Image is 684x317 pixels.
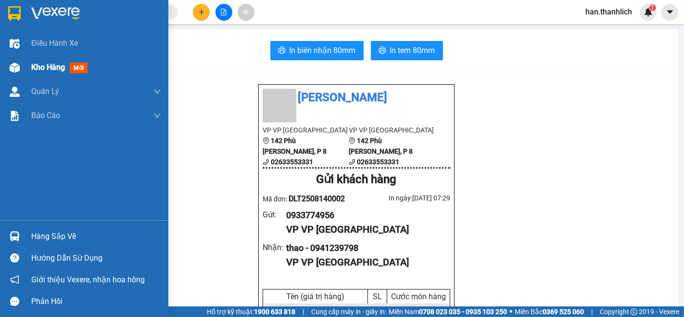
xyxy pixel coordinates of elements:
div: Hàng sắp về [31,229,161,244]
span: Miền Bắc [515,306,584,317]
span: phone [263,158,269,165]
span: Báo cáo [31,109,60,121]
span: environment [349,137,355,144]
span: notification [10,275,19,284]
div: VP VP [GEOGRAPHIC_DATA] [286,255,443,270]
div: SL [370,292,384,301]
span: phone [349,158,355,165]
li: VP VP [GEOGRAPHIC_DATA] [263,125,349,135]
b: 142 Phù [PERSON_NAME], P 8 [263,137,327,155]
button: caret-down [661,4,678,21]
b: 02633553331 [271,158,313,166]
div: Phản hồi [31,294,161,309]
div: Gửi khách hàng [263,171,450,189]
sup: 1 [649,4,656,11]
strong: 0708 023 035 - 0935 103 250 [419,308,507,316]
span: printer [379,46,386,55]
div: VP VP [GEOGRAPHIC_DATA] [286,222,443,237]
button: printerIn tem 80mm [371,41,443,60]
b: 142 Phù [PERSON_NAME], P 8 [349,137,413,155]
button: plus [193,4,210,21]
span: printer [278,46,286,55]
span: In biên nhận 80mm [290,44,356,56]
strong: 1900 633 818 [254,308,295,316]
b: 02633553331 [357,158,399,166]
span: han.thanhlich [578,6,640,18]
img: icon-new-feature [644,8,653,16]
div: Mã đơn: [263,193,356,205]
span: aim [242,9,249,15]
span: file-add [220,9,227,15]
span: 1 [651,4,654,11]
div: 0933774956 [286,209,443,222]
div: Cước món hàng [390,292,447,301]
img: warehouse-icon [10,39,20,49]
span: down [153,88,161,95]
div: thao - 0941239798 [286,241,443,255]
div: Tên (giá trị hàng) [266,292,365,301]
div: Nhận : [263,241,286,253]
div: Gửi : [263,209,286,221]
span: Quản Lý [31,85,59,97]
span: ⚪️ [509,310,512,314]
img: warehouse-icon [10,63,20,73]
span: Cung cấp máy in - giấy in: [311,306,386,317]
button: printerIn biên nhận 80mm [270,41,364,60]
span: message [10,297,19,306]
div: In ngày: [DATE] 07:29 [356,193,450,203]
span: | [591,306,593,317]
span: Kho hàng [31,63,65,72]
span: DLT2508140002 [289,194,345,203]
span: Hỗ trợ kỹ thuật: [207,306,295,317]
span: caret-down [666,8,674,16]
span: In tem 80mm [390,44,435,56]
span: mới [70,63,88,73]
span: Miền Nam [389,306,507,317]
div: Hướng dẫn sử dụng [31,251,161,265]
li: VP VP [GEOGRAPHIC_DATA] [349,125,435,135]
span: copyright [631,308,637,315]
img: solution-icon [10,111,20,121]
span: question-circle [10,253,19,263]
span: down [153,112,161,119]
div: Nhận: VP [GEOGRAPHIC_DATA] [101,56,189,77]
text: DLT2508140002 [63,40,134,51]
strong: 0369 525 060 [543,308,584,316]
li: [PERSON_NAME] [263,89,450,107]
span: environment [263,137,269,144]
img: warehouse-icon [10,231,20,241]
button: aim [238,4,254,21]
div: Gửi: VP [GEOGRAPHIC_DATA] [7,56,96,77]
img: warehouse-icon [10,87,20,97]
img: logo-vxr [8,6,21,21]
button: file-add [215,4,232,21]
span: | [303,306,304,317]
span: plus [198,9,205,15]
span: Giới thiệu Vexere, nhận hoa hồng [31,274,145,286]
span: Điều hành xe [31,37,78,49]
